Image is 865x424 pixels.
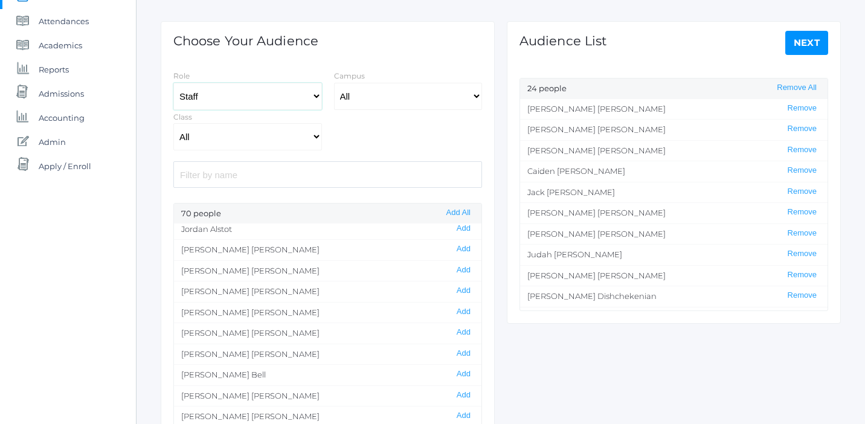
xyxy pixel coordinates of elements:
[39,9,89,33] span: Attendances
[174,364,481,385] li: [PERSON_NAME] Bell
[520,286,828,307] li: [PERSON_NAME] Dishchekenian
[174,281,481,302] li: [PERSON_NAME] [PERSON_NAME]
[174,344,481,365] li: [PERSON_NAME] [PERSON_NAME]
[784,249,820,259] button: Remove
[453,327,474,338] button: Add
[453,390,474,400] button: Add
[784,124,820,134] button: Remove
[39,33,82,57] span: Academics
[520,79,828,99] div: 24 people
[785,31,829,55] a: Next
[520,223,828,245] li: [PERSON_NAME] [PERSON_NAME]
[174,239,481,260] li: [PERSON_NAME] [PERSON_NAME]
[520,244,828,265] li: Judah [PERSON_NAME]
[174,385,481,406] li: [PERSON_NAME] [PERSON_NAME]
[453,411,474,421] button: Add
[520,265,828,286] li: [PERSON_NAME] [PERSON_NAME]
[520,99,828,120] li: [PERSON_NAME] [PERSON_NAME]
[784,165,820,176] button: Remove
[520,119,828,140] li: [PERSON_NAME] [PERSON_NAME]
[520,202,828,223] li: [PERSON_NAME] [PERSON_NAME]
[443,208,474,218] button: Add All
[174,323,481,344] li: [PERSON_NAME] [PERSON_NAME]
[39,154,91,178] span: Apply / Enroll
[453,244,474,254] button: Add
[453,223,474,234] button: Add
[520,161,828,182] li: Caiden [PERSON_NAME]
[453,265,474,275] button: Add
[784,207,820,217] button: Remove
[773,83,820,93] button: Remove All
[173,112,192,121] label: Class
[453,307,474,317] button: Add
[174,219,481,240] li: Jordan Alstot
[39,106,85,130] span: Accounting
[520,307,828,328] li: Karis [PERSON_NAME]
[334,71,365,80] label: Campus
[173,71,190,80] label: Role
[174,204,481,224] div: 70 people
[39,82,84,106] span: Admissions
[520,140,828,161] li: [PERSON_NAME] [PERSON_NAME]
[784,145,820,155] button: Remove
[784,187,820,197] button: Remove
[39,57,69,82] span: Reports
[173,161,482,187] input: Filter by name
[784,270,820,280] button: Remove
[784,228,820,239] button: Remove
[173,34,318,48] h1: Choose Your Audience
[174,302,481,323] li: [PERSON_NAME] [PERSON_NAME]
[453,286,474,296] button: Add
[784,103,820,114] button: Remove
[453,369,474,379] button: Add
[39,130,66,154] span: Admin
[520,182,828,203] li: Jack [PERSON_NAME]
[519,34,607,48] h1: Audience List
[784,291,820,301] button: Remove
[174,260,481,281] li: [PERSON_NAME] [PERSON_NAME]
[453,349,474,359] button: Add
